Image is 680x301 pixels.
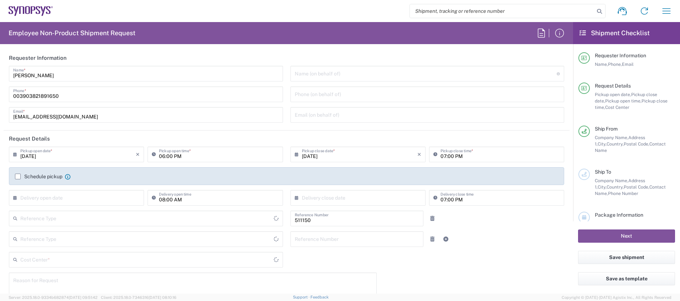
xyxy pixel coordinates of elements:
[595,92,631,97] span: Pickup open date,
[595,212,643,218] span: Package Information
[595,83,631,89] span: Request Details
[562,294,671,301] span: Copyright © [DATE]-[DATE] Agistix Inc., All Rights Reserved
[69,295,98,300] span: [DATE] 09:51:42
[608,191,638,196] span: Phone Number
[441,234,451,244] a: Add Reference
[622,62,634,67] span: Email
[595,169,611,175] span: Ship To
[9,135,50,142] h2: Request Details
[293,295,311,299] a: Support
[578,272,675,285] button: Save as template
[9,295,98,300] span: Server: 2025.18.0-9334b682874
[608,62,622,67] span: Phone,
[410,4,594,18] input: Shipment, tracking or reference number
[595,53,646,58] span: Requester Information
[101,295,176,300] span: Client: 2025.18.0-7346316
[607,141,624,147] span: Country,
[605,105,629,110] span: Cost Center
[605,98,642,104] span: Pickup open time,
[595,178,628,183] span: Company Name,
[136,149,140,160] i: ×
[624,141,649,147] span: Postal Code,
[624,184,649,190] span: Postal Code,
[310,295,329,299] a: Feedback
[595,126,618,132] span: Ship From
[417,149,421,160] i: ×
[427,213,437,223] a: Remove Reference
[149,295,176,300] span: [DATE] 08:10:16
[427,234,437,244] a: Remove Reference
[15,174,62,179] label: Schedule pickup
[9,54,67,62] h2: Requester Information
[578,251,675,264] button: Save shipment
[579,29,650,37] h2: Shipment Checklist
[595,135,628,140] span: Company Name,
[595,62,608,67] span: Name,
[9,29,135,37] h2: Employee Non-Product Shipment Request
[607,184,624,190] span: Country,
[578,229,675,243] button: Next
[595,221,613,233] span: Package 1:
[598,141,607,147] span: City,
[598,184,607,190] span: City,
